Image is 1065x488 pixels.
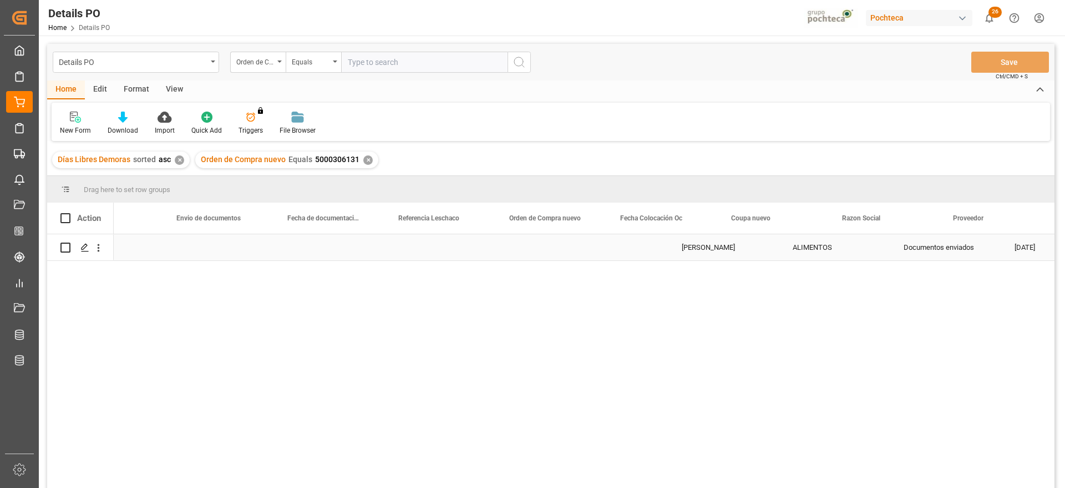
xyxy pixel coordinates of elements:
div: Quick Add [191,125,222,135]
button: Help Center [1002,6,1027,31]
div: Download [108,125,138,135]
span: 26 [988,7,1002,18]
span: Días Libres Demoras [58,155,130,164]
span: Ctrl/CMD + S [996,72,1028,81]
button: search button [508,52,531,73]
div: Pochteca [866,10,972,26]
div: Edit [85,81,115,99]
div: Format [115,81,158,99]
div: [PERSON_NAME] [668,234,779,260]
span: Envio de documentos [176,214,241,222]
img: pochtecaImg.jpg_1689854062.jpg [804,8,859,28]
div: ALIMENTOS [793,235,877,260]
button: open menu [53,52,219,73]
div: New Form [60,125,91,135]
span: Coupa nuevo [731,214,770,222]
button: Save [971,52,1049,73]
span: Orden de Compra nuevo [201,155,286,164]
div: File Browser [280,125,316,135]
span: asc [159,155,171,164]
span: Orden de Compra nuevo [509,214,581,222]
span: Razon Social [842,214,880,222]
a: Home [48,24,67,32]
button: show 26 new notifications [977,6,1002,31]
span: Proveedor [953,214,983,222]
div: ✕ [363,155,373,165]
button: Pochteca [866,7,977,28]
span: sorted [133,155,156,164]
div: Orden de Compra nuevo [236,54,274,67]
input: Type to search [341,52,508,73]
div: Action [77,213,101,223]
span: Fecha Colocación Oc [620,214,682,222]
div: Details PO [59,54,207,68]
div: Import [155,125,175,135]
div: Documentos enviados [890,234,1001,260]
div: Equals [292,54,329,67]
div: Details PO [48,5,110,22]
span: 5000306131 [315,155,359,164]
div: View [158,81,191,99]
span: Referencia Leschaco [398,214,459,222]
button: open menu [286,52,341,73]
div: ✕ [175,155,184,165]
span: Drag here to set row groups [84,185,170,194]
span: Fecha de documentación requerida [287,214,362,222]
div: Press SPACE to select this row. [47,234,114,261]
div: Home [47,81,85,99]
button: open menu [230,52,286,73]
span: Equals [288,155,312,164]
